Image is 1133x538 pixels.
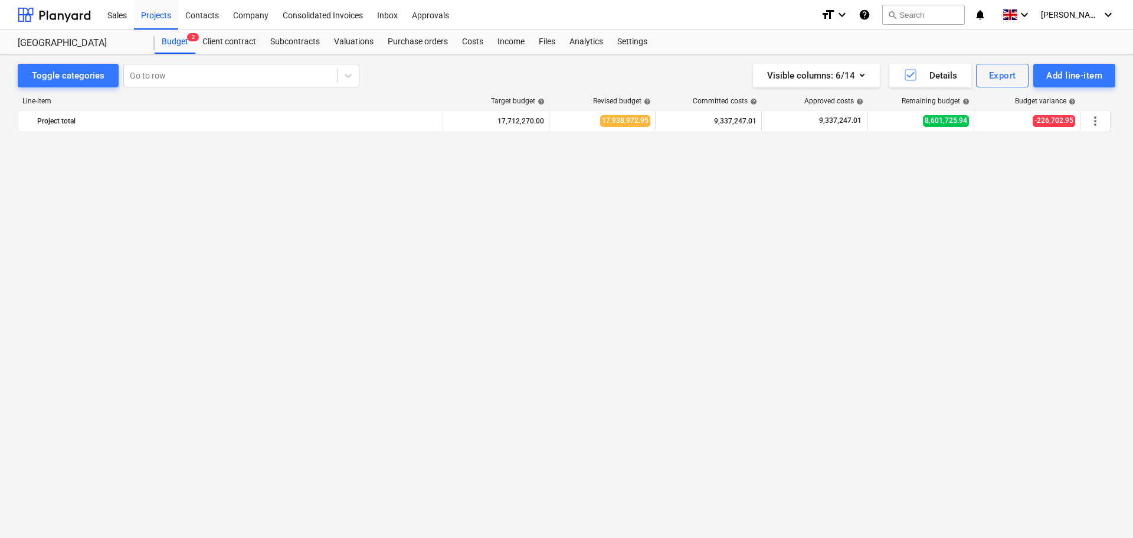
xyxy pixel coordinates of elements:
[187,33,199,41] span: 2
[490,30,532,54] a: Income
[888,10,897,19] span: search
[693,97,757,105] div: Committed costs
[835,8,849,22] i: keyboard_arrow_down
[18,64,119,87] button: Toggle categories
[532,30,562,54] a: Files
[1101,8,1115,22] i: keyboard_arrow_down
[818,116,863,126] span: 9,337,247.01
[600,115,650,126] span: 17,938,972.95
[1017,8,1032,22] i: keyboard_arrow_down
[32,68,104,83] div: Toggle categories
[327,30,381,54] a: Valuations
[263,30,327,54] a: Subcontracts
[869,63,1133,538] iframe: Chat Widget
[859,8,870,22] i: Knowledge base
[660,112,757,131] div: 9,337,247.01
[37,112,438,131] div: Project total
[535,98,545,105] span: help
[821,8,835,22] i: format_size
[974,8,986,22] i: notifications
[562,30,610,54] a: Analytics
[804,97,863,105] div: Approved costs
[491,97,545,105] div: Target budget
[641,98,651,105] span: help
[455,30,490,54] a: Costs
[748,98,757,105] span: help
[854,98,863,105] span: help
[767,68,866,83] div: Visible columns : 6/14
[18,97,444,105] div: Line-item
[381,30,455,54] a: Purchase orders
[18,37,140,50] div: [GEOGRAPHIC_DATA]
[155,30,195,54] a: Budget2
[610,30,654,54] a: Settings
[753,64,880,87] button: Visible columns:6/14
[1041,10,1100,19] span: [PERSON_NAME]
[593,97,651,105] div: Revised budget
[155,30,195,54] div: Budget
[882,5,965,25] button: Search
[195,30,263,54] a: Client contract
[448,112,544,131] div: 17,712,270.00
